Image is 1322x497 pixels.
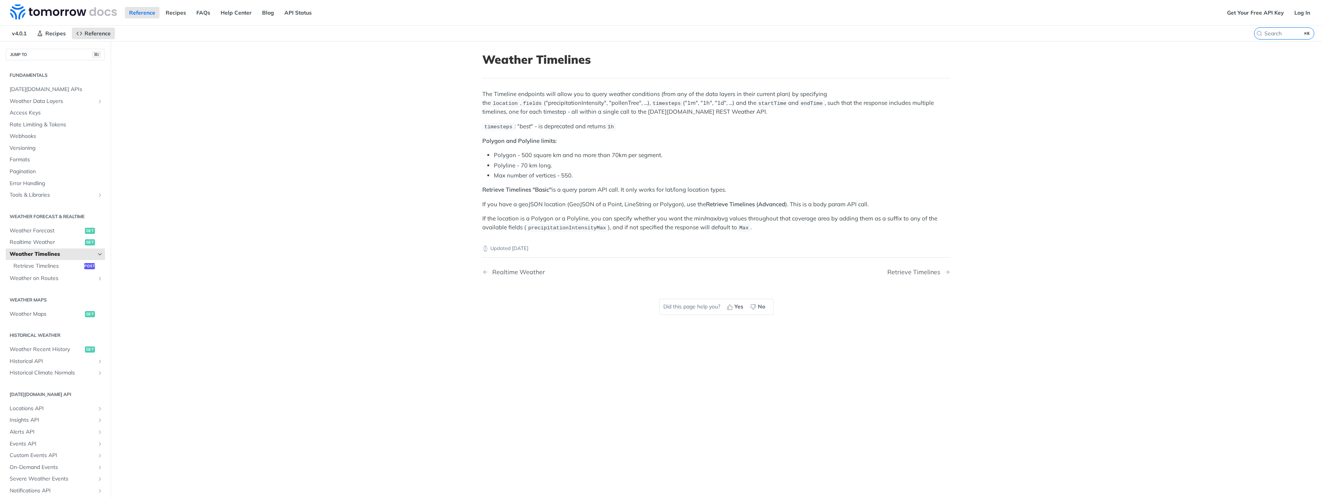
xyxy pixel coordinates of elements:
button: Show subpages for Weather on Routes [97,275,103,282]
span: ⌘/ [92,51,101,58]
span: get [85,228,95,234]
a: Reference [72,28,115,39]
span: Locations API [10,405,95,413]
p: Updated [DATE] [482,245,950,252]
span: 1h [608,124,614,130]
strong: Retrieve Timelines (Advanced [706,200,785,208]
span: Recipes [45,30,66,37]
button: Show subpages for Locations API [97,406,103,412]
span: Realtime Weather [10,239,83,246]
span: No [758,303,765,311]
a: Next Page: Retrieve Timelines [887,268,950,276]
span: Insights API [10,416,95,424]
button: Show subpages for Custom Events API [97,452,103,459]
a: Severe Weather EventsShow subpages for Severe Weather Events [6,473,105,485]
a: Formats [6,154,105,166]
span: Yes [734,303,743,311]
a: Help Center [216,7,256,18]
button: Show subpages for Weather Data Layers [97,98,103,104]
div: Realtime Weather [488,268,545,276]
button: No [747,301,769,313]
h2: Fundamentals [6,72,105,79]
span: Events API [10,440,95,448]
a: API Status [280,7,316,18]
a: Log In [1290,7,1314,18]
h2: Historical Weather [6,332,105,339]
button: Yes [724,301,747,313]
a: Notifications APIShow subpages for Notifications API [6,485,105,497]
span: Reference [85,30,111,37]
button: Show subpages for Notifications API [97,488,103,494]
p: The Timeline endpoints will allow you to query weather conditions (from any of the data layers in... [482,90,950,116]
a: Custom Events APIShow subpages for Custom Events API [6,450,105,461]
h2: [DATE][DOMAIN_NAME] API [6,391,105,398]
span: Weather Recent History [10,346,83,353]
span: post [84,263,95,269]
h1: Weather Timelines [482,53,950,66]
span: Historical Climate Normals [10,369,95,377]
span: Pagination [10,168,103,176]
button: Show subpages for On-Demand Events [97,464,103,470]
button: Show subpages for Severe Weather Events [97,476,103,482]
span: timesteps [484,124,512,130]
a: Weather on RoutesShow subpages for Weather on Routes [6,273,105,284]
a: Pagination [6,166,105,177]
a: Tools & LibrariesShow subpages for Tools & Libraries [6,189,105,201]
span: get [85,346,95,353]
span: Versioning [10,144,103,152]
span: startTime [758,101,786,106]
button: JUMP TO⌘/ [6,49,105,60]
span: Tools & Libraries [10,191,95,199]
img: Tomorrow.io Weather API Docs [10,4,117,20]
a: Retrieve Timelinespost [10,260,105,272]
span: Weather Timelines [10,250,95,258]
strong: Polygon and Polyline limits: [482,137,557,144]
a: Realtime Weatherget [6,237,105,248]
a: Weather Recent Historyget [6,344,105,355]
span: Severe Weather Events [10,475,95,483]
a: Webhooks [6,131,105,142]
a: Weather Forecastget [6,225,105,237]
span: On-Demand Events [10,464,95,471]
div: Retrieve Timelines [887,268,944,276]
a: Insights APIShow subpages for Insights API [6,414,105,426]
span: get [85,239,95,245]
button: Show subpages for Alerts API [97,429,103,435]
p: If you have a geoJSON location (GeoJSON of a Point, LineString or Polygon), use the ). This is a ... [482,200,950,209]
a: FAQs [192,7,214,18]
a: Historical APIShow subpages for Historical API [6,356,105,367]
span: Max [739,225,749,231]
span: Rate Limiting & Tokens [10,121,103,129]
a: [DATE][DOMAIN_NAME] APIs [6,84,105,95]
p: If the location is a Polygon or a Polyline, you can specify whether you want the min/max/avg valu... [482,214,950,232]
span: endTime [801,101,823,106]
button: Show subpages for Historical API [97,358,103,364]
button: Show subpages for Historical Climate Normals [97,370,103,376]
p: : " " - is deprecated and returns [482,122,950,131]
li: Polygon - 500 square km and no more than 70km per segment. [494,151,950,160]
a: Alerts APIShow subpages for Alerts API [6,426,105,438]
div: Did this page help you? [659,299,774,315]
a: Get Your Free API Key [1223,7,1288,18]
span: Alerts API [10,428,95,436]
a: Locations APIShow subpages for Locations API [6,403,105,414]
a: Blog [258,7,278,18]
a: On-Demand EventsShow subpages for On-Demand Events [6,462,105,473]
span: get [85,311,95,317]
li: Polyline - 70 km long. [494,161,950,170]
svg: Search [1256,30,1262,36]
p: is a query param API call. It only works for lat/long location types. [482,186,950,194]
h2: Weather Forecast & realtime [6,213,105,220]
span: Historical API [10,358,95,365]
span: location [493,101,518,106]
span: Custom Events API [10,452,95,459]
a: Recipes [161,7,190,18]
a: Historical Climate NormalsShow subpages for Historical Climate Normals [6,367,105,379]
span: Error Handling [10,180,103,187]
span: Weather Forecast [10,227,83,235]
kbd: ⌘K [1302,30,1312,37]
span: fields [523,101,542,106]
button: Show subpages for Insights API [97,417,103,423]
a: Previous Page: Realtime Weather [482,268,683,276]
a: Weather Mapsget [6,308,105,320]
